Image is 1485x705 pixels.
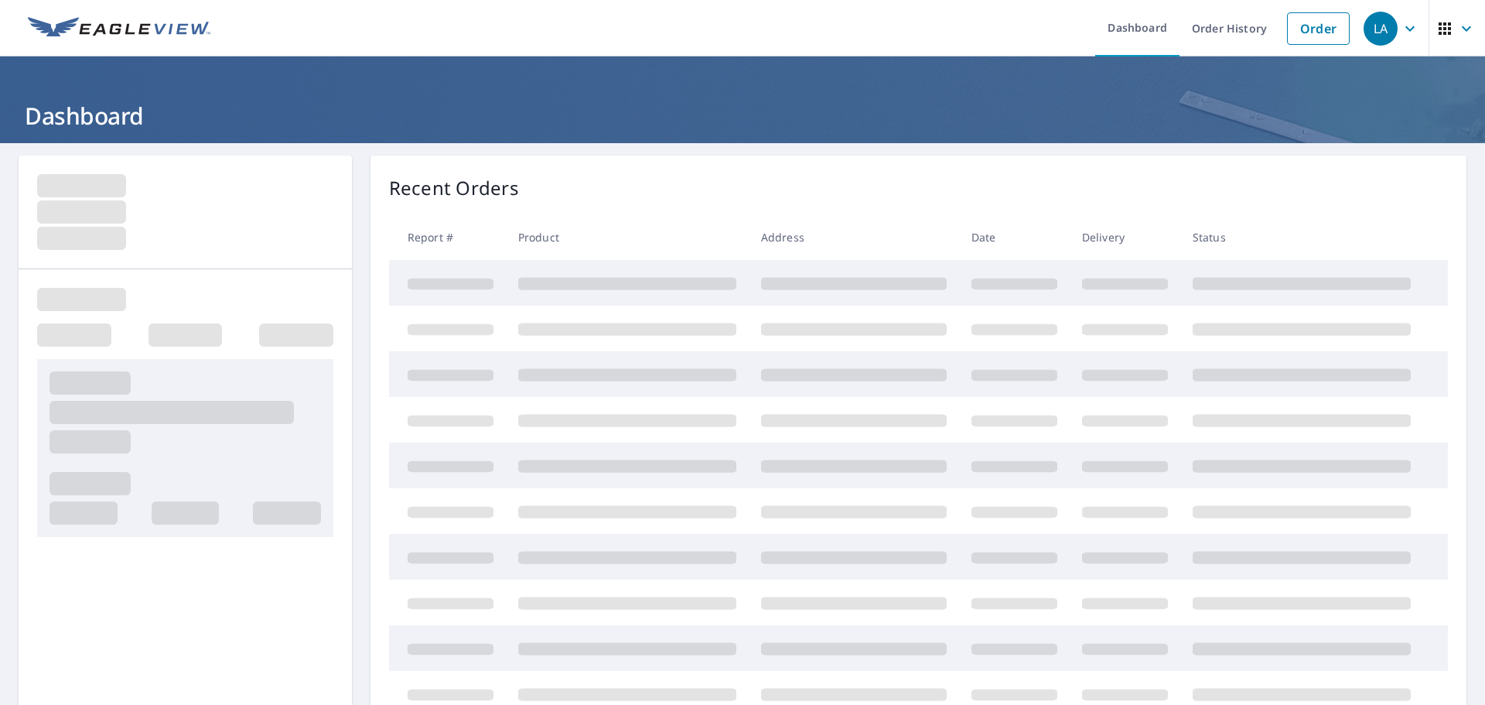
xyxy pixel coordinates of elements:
[28,17,210,40] img: EV Logo
[1287,12,1350,45] a: Order
[389,174,519,202] p: Recent Orders
[749,214,959,260] th: Address
[506,214,749,260] th: Product
[19,100,1466,132] h1: Dashboard
[1070,214,1180,260] th: Delivery
[959,214,1070,260] th: Date
[389,214,506,260] th: Report #
[1364,12,1398,46] div: LA
[1180,214,1423,260] th: Status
